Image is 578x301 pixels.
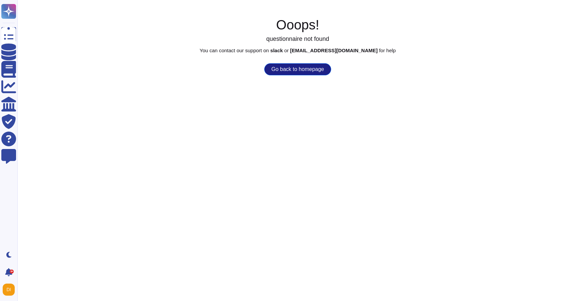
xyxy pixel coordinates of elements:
b: [EMAIL_ADDRESS][DOMAIN_NAME] [290,48,378,53]
h3: questionnaire not found [17,35,578,43]
p: You can contact our support on or for help [17,48,578,53]
h1: Ooops! [17,17,578,33]
div: 9+ [10,270,14,274]
button: Go back to homepage [264,63,331,75]
img: user [3,284,15,296]
button: user [1,282,19,297]
b: slack [270,48,283,53]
